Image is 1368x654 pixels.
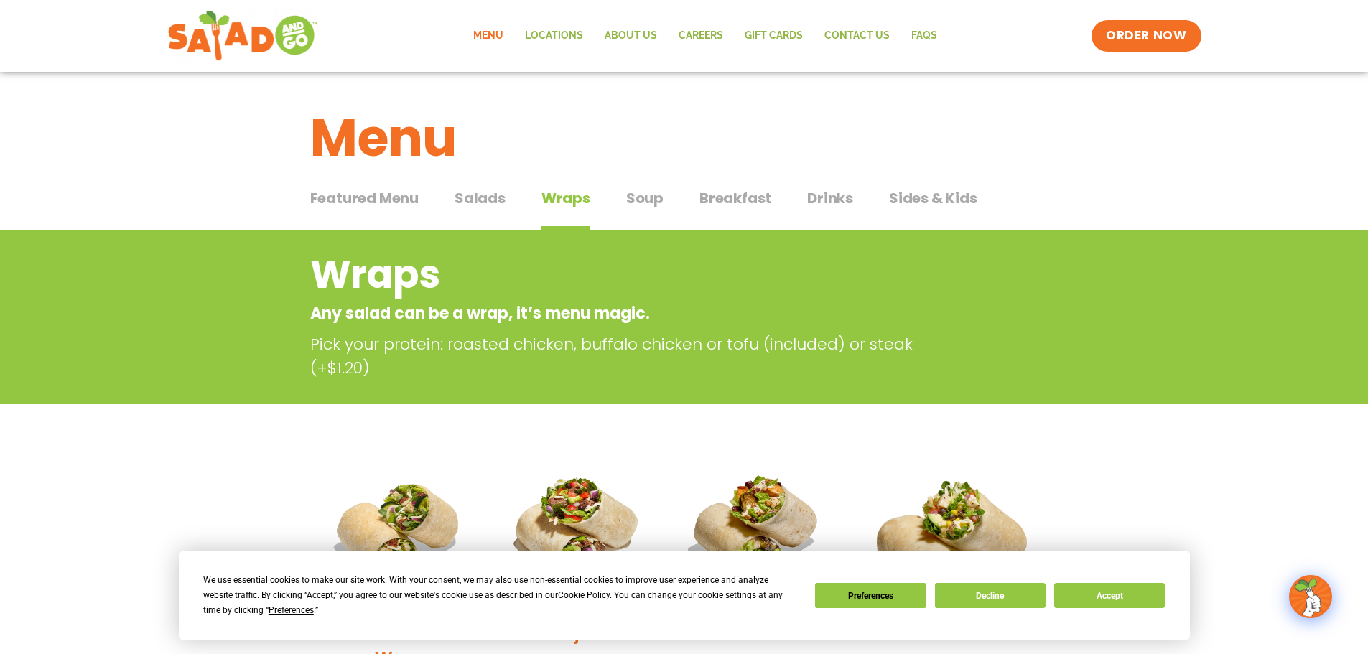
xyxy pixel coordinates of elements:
div: We use essential cookies to make our site work. With your consent, we may also use non-essential ... [203,573,798,618]
p: Pick your protein: roasted chicken, buffalo chicken or tofu (included) or steak (+$1.20) [310,332,949,380]
img: Product photo for BBQ Ranch Wrap [856,453,1048,645]
div: Tabbed content [310,182,1058,231]
img: Product photo for Roasted Autumn Wrap [677,453,834,609]
span: Soup [626,187,664,209]
button: Decline [935,583,1046,608]
div: Cookie Consent Prompt [179,551,1190,640]
span: Sides & Kids [889,187,977,209]
span: Salads [455,187,506,209]
p: Any salad can be a wrap, it’s menu magic. [310,302,943,325]
a: FAQs [901,19,948,52]
a: ORDER NOW [1092,20,1201,52]
img: new-SAG-logo-768×292 [167,7,319,65]
h1: Menu [310,99,1058,177]
span: Featured Menu [310,187,419,209]
span: Breakfast [699,187,771,209]
span: ORDER NOW [1106,27,1186,45]
button: Accept [1054,583,1165,608]
a: Locations [514,19,594,52]
span: Preferences [269,605,314,615]
button: Preferences [815,583,926,608]
span: Wraps [541,187,590,209]
a: Menu [462,19,514,52]
img: wpChatIcon [1290,576,1331,617]
img: Product photo for Tuscan Summer Wrap [321,453,478,609]
a: About Us [594,19,668,52]
a: GIFT CARDS [734,19,814,52]
span: Drinks [807,187,853,209]
nav: Menu [462,19,948,52]
a: Careers [668,19,734,52]
h2: Wraps [310,246,943,304]
span: Cookie Policy [558,590,610,600]
img: Product photo for Fajita Wrap [499,453,656,609]
a: Contact Us [814,19,901,52]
